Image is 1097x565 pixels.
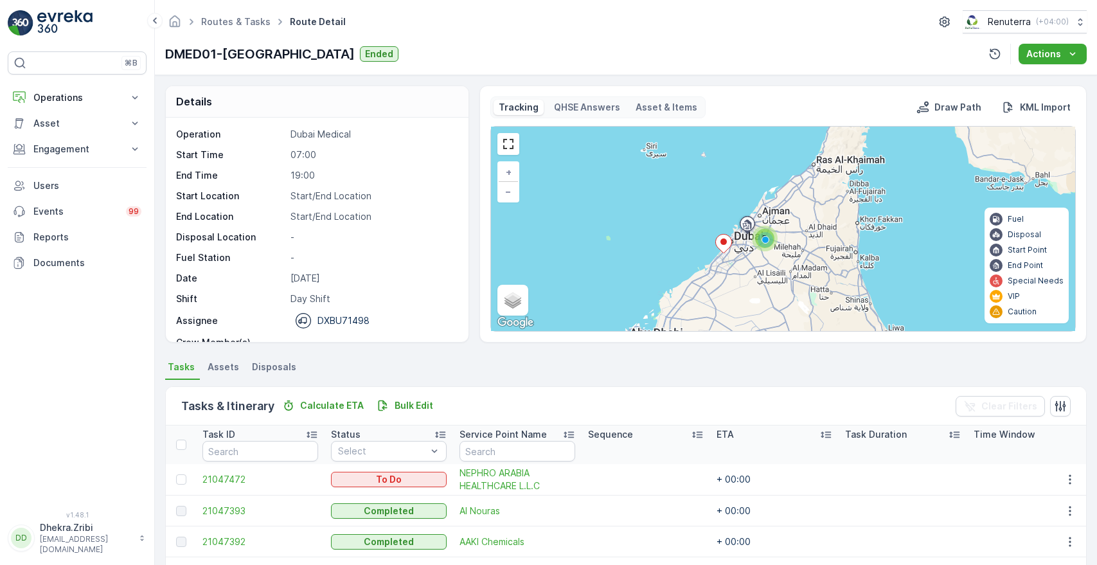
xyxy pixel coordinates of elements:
td: + 00:00 [710,496,839,526]
p: Documents [33,256,141,269]
a: Al Nouras [459,505,575,517]
button: To Do [331,472,447,487]
input: Search [459,441,575,462]
span: v 1.48.1 [8,511,147,519]
button: Renuterra(+04:00) [963,10,1087,33]
p: 07:00 [290,148,454,161]
p: - [290,251,454,264]
p: Renuterra [988,15,1031,28]
p: Start Time [176,148,285,161]
td: + 00:00 [710,464,839,496]
p: Task Duration [845,428,907,441]
a: AAKI Chemicals [459,535,575,548]
img: Screenshot_2024-07-26_at_13.33.01.png [963,15,983,29]
p: - [290,231,454,244]
p: Start Point [1008,245,1047,255]
p: Engagement [33,143,121,156]
p: Completed [364,505,414,517]
div: Toggle Row Selected [176,537,186,547]
td: + 00:00 [710,526,839,557]
p: Dhekra.Zribi [40,521,132,534]
a: 21047393 [202,505,318,517]
p: Fuel Station [176,251,285,264]
p: VIP [1008,291,1020,301]
a: Routes & Tasks [201,16,271,27]
p: Details [176,94,212,109]
p: End Location [176,210,285,223]
p: End Point [1008,260,1043,271]
button: Actions [1019,44,1087,64]
p: Time Window [974,428,1035,441]
p: Special Needs [1008,276,1064,286]
p: Ended [365,48,393,60]
button: Calculate ETA [277,398,369,413]
a: Events99 [8,199,147,224]
p: Fuel [1008,214,1024,224]
p: Start/End Location [290,190,454,202]
a: 21047392 [202,535,318,548]
a: 21047472 [202,473,318,486]
p: Events [33,205,118,218]
p: Bulk Edit [395,399,433,412]
p: 99 [129,206,139,217]
p: Disposal Location [176,231,285,244]
button: Completed [331,534,447,550]
p: Day Shift [290,292,454,305]
a: Reports [8,224,147,250]
a: View Fullscreen [499,134,518,154]
p: Reports [33,231,141,244]
p: - [290,336,454,349]
div: Toggle Row Selected [176,474,186,485]
p: QHSE Answers [554,101,620,114]
p: Tasks & Itinerary [181,397,274,415]
span: Disposals [252,361,296,373]
img: logo [8,10,33,36]
p: Start/End Location [290,210,454,223]
p: Sequence [588,428,633,441]
p: Shift [176,292,285,305]
p: Disposal [1008,229,1041,240]
p: Actions [1026,48,1061,60]
input: Search [202,441,318,462]
a: Zoom Out [499,182,518,201]
button: Completed [331,503,447,519]
p: Date [176,272,285,285]
p: Asset [33,117,121,130]
p: Users [33,179,141,192]
p: Asset & Items [636,101,697,114]
button: Ended [360,46,398,62]
p: DXBU71498 [317,314,370,327]
div: DD [11,528,31,548]
p: ETA [717,428,734,441]
p: Tracking [499,101,539,114]
a: Documents [8,250,147,276]
a: Layers [499,286,527,314]
a: Open this area in Google Maps (opens a new window) [494,314,537,331]
span: Tasks [168,361,195,373]
p: Start Location [176,190,285,202]
p: Completed [364,535,414,548]
img: Google [494,314,537,331]
p: Draw Path [934,101,981,114]
button: Engagement [8,136,147,162]
button: Operations [8,85,147,111]
div: Toggle Row Selected [176,506,186,516]
span: 5 [762,233,767,243]
p: Task ID [202,428,235,441]
p: [DATE] [290,272,454,285]
div: 5 [752,226,778,251]
button: KML Import [997,100,1076,115]
p: [EMAIL_ADDRESS][DOMAIN_NAME] [40,534,132,555]
button: Draw Path [911,100,986,115]
p: End Time [176,169,285,182]
p: To Do [376,473,402,486]
p: Operation [176,128,285,141]
button: Asset [8,111,147,136]
p: ⌘B [125,58,138,68]
button: Clear Filters [956,396,1045,417]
